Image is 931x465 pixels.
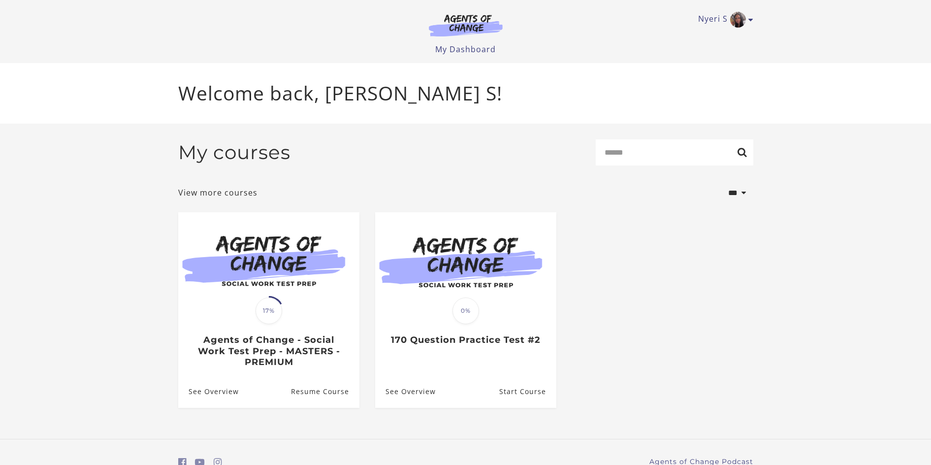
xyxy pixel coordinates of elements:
[375,375,436,407] a: 170 Question Practice Test #2: See Overview
[178,79,753,108] p: Welcome back, [PERSON_NAME] S!
[290,375,359,407] a: Agents of Change - Social Work Test Prep - MASTERS - PREMIUM: Resume Course
[189,334,349,368] h3: Agents of Change - Social Work Test Prep - MASTERS - PREMIUM
[452,298,479,324] span: 0%
[499,375,556,407] a: 170 Question Practice Test #2: Resume Course
[256,298,282,324] span: 17%
[178,187,257,199] a: View more courses
[698,12,748,28] a: Toggle menu
[418,14,513,36] img: Agents of Change Logo
[178,375,239,407] a: Agents of Change - Social Work Test Prep - MASTERS - PREMIUM: See Overview
[178,141,290,164] h2: My courses
[435,44,496,55] a: My Dashboard
[385,334,546,346] h3: 170 Question Practice Test #2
